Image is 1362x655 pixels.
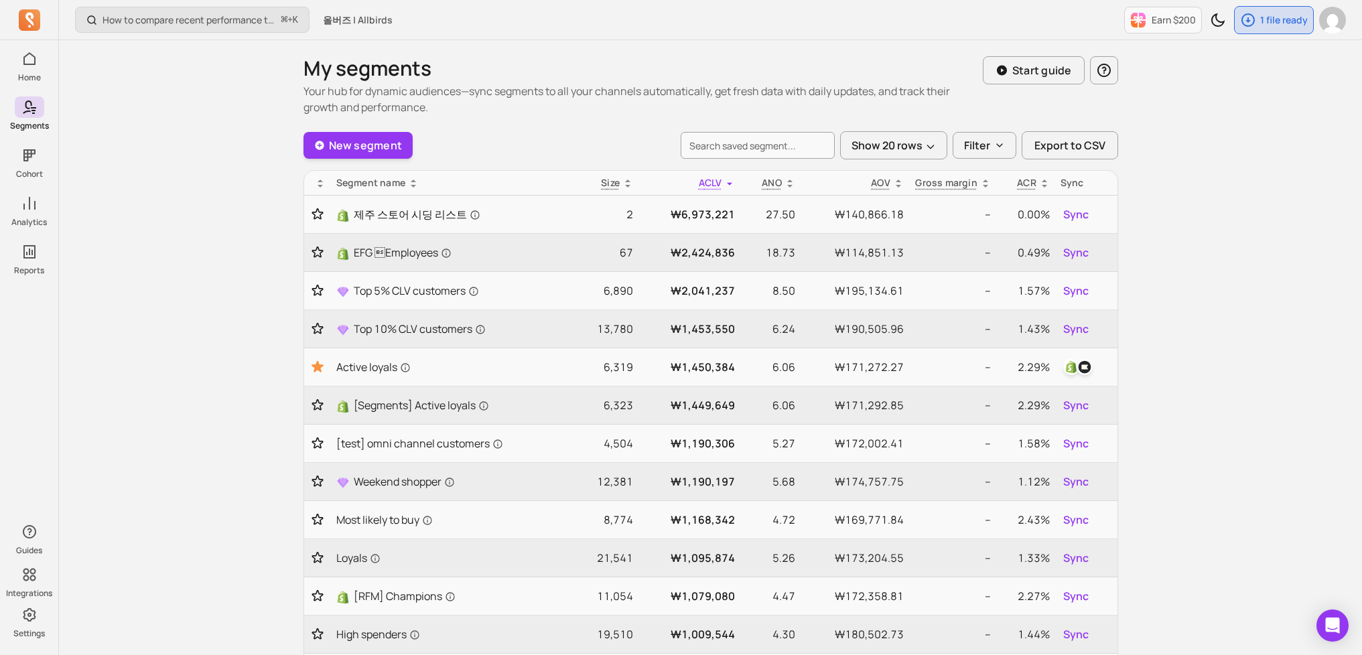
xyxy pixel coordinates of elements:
span: Top 10% CLV customers [354,321,486,337]
button: Filter [953,132,1016,159]
span: Sync [1063,244,1089,261]
p: -- [914,588,991,604]
p: ACR [1017,176,1036,190]
p: Reports [14,265,44,276]
p: 5.26 [746,550,795,566]
p: 1.43% [1002,321,1050,337]
p: ₩180,502.73 [806,626,904,642]
a: New segment [303,132,413,159]
p: 0.49% [1002,244,1050,261]
button: Toggle favorite [310,513,326,526]
button: Sync [1061,547,1091,569]
a: Active loyals [336,359,569,375]
p: Gross margin [915,176,977,190]
a: Loyals [336,550,569,566]
p: ₩1,009,544 [644,626,735,642]
p: 6.06 [746,359,795,375]
span: Sync [1063,626,1089,642]
p: 2.29% [1002,397,1050,413]
p: 11,054 [580,588,633,604]
p: ₩1,168,342 [644,512,735,528]
p: 67 [580,244,633,261]
p: 1.58% [1002,435,1050,451]
p: How to compare recent performance to last year or last month? [103,13,276,27]
p: 27.50 [746,206,795,222]
img: Shopify [336,209,350,222]
p: ₩174,757.75 [806,474,904,490]
p: 19,510 [580,626,633,642]
button: Start guide [983,56,1085,84]
button: Sync [1061,242,1091,263]
button: Toggle favorite [310,628,326,641]
p: 1.12% [1002,474,1050,490]
span: Export to CSV [1034,137,1105,153]
p: 4,504 [580,435,633,451]
p: ₩2,041,237 [644,283,735,299]
p: Your hub for dynamic audiences—sync segments to all your channels automatically, get fresh data w... [303,83,983,115]
div: Open Intercom Messenger [1316,609,1349,642]
p: -- [914,626,991,642]
p: -- [914,512,991,528]
button: Toggle favorite [310,359,326,375]
p: ₩1,450,384 [644,359,735,375]
img: shopify_customer_tag [1063,359,1079,375]
p: ₩2,424,836 [644,244,735,261]
p: 5.68 [746,474,795,490]
span: [RFM] Champions [354,588,456,604]
button: Toggle favorite [310,322,326,336]
span: Top 5% CLV customers [354,283,479,299]
p: ₩114,851.13 [806,244,904,261]
p: -- [914,397,991,413]
a: High spenders [336,626,569,642]
p: 2 [580,206,633,222]
p: -- [914,550,991,566]
p: ₩171,272.27 [806,359,904,375]
button: Toggle favorite [310,208,326,221]
a: Shopify[Segments] Active loyals [336,397,569,413]
span: Sync [1063,206,1089,222]
p: Segments [10,121,49,131]
a: [test] omni channel customers [336,435,569,451]
img: Shopify [336,400,350,413]
button: Earn $200 [1124,7,1202,33]
p: ₩190,505.96 [806,321,904,337]
span: + [281,13,298,27]
p: ₩1,079,080 [644,588,735,604]
p: ₩6,973,221 [644,206,735,222]
a: Most likely to buy [336,512,569,528]
span: Size [601,176,620,189]
button: Sync [1061,624,1091,645]
p: ₩1,190,306 [644,435,735,451]
button: Sync [1061,433,1091,454]
p: 6,319 [580,359,633,375]
button: 1 file ready [1234,6,1314,34]
a: Shopify[RFM] Champions [336,588,569,604]
p: 6.24 [746,321,795,337]
img: Shopify [336,591,350,604]
p: 1 file ready [1260,13,1308,27]
div: Segment name [336,176,569,190]
p: -- [914,435,991,451]
button: Export to CSV [1022,131,1118,159]
kbd: K [293,15,298,25]
p: 6,323 [580,397,633,413]
img: avatar [1319,7,1346,33]
span: Sync [1063,435,1089,451]
p: ₩173,204.55 [806,550,904,566]
p: ₩172,002.41 [806,435,904,451]
button: How to compare recent performance to last year or last month?⌘+K [75,7,310,33]
span: Sync [1063,512,1089,528]
p: Start guide [1012,62,1072,78]
p: Integrations [6,588,52,599]
button: Toggle favorite [310,475,326,488]
p: ₩172,358.81 [806,588,904,604]
button: Sync [1061,585,1091,607]
button: Show 20 rows [840,131,947,159]
p: -- [914,359,991,375]
span: [Segments] Active loyals [354,397,489,413]
p: 21,541 [580,550,633,566]
span: ACLV [699,176,722,189]
span: Weekend shopper [354,474,455,490]
button: shopify_customer_tagklaviyo [1061,356,1095,378]
span: High spenders [336,626,420,642]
